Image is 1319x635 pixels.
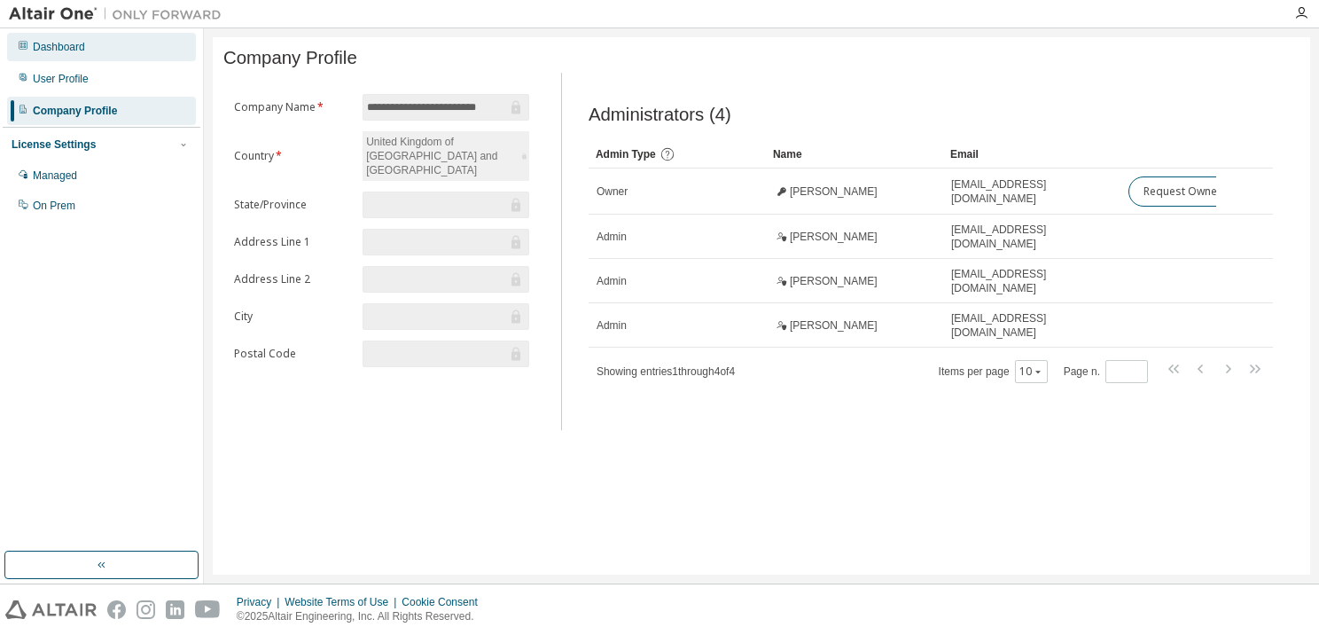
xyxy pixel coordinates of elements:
[951,267,1112,295] span: [EMAIL_ADDRESS][DOMAIN_NAME]
[1128,176,1278,207] button: Request Owner Change
[950,140,1113,169] div: Email
[234,347,352,361] label: Postal Code
[402,595,488,609] div: Cookie Consent
[790,184,878,199] span: [PERSON_NAME]
[363,131,529,181] div: United Kingdom of [GEOGRAPHIC_DATA] and [GEOGRAPHIC_DATA]
[589,105,731,125] span: Administrators (4)
[790,230,878,244] span: [PERSON_NAME]
[939,360,1048,383] span: Items per page
[790,318,878,333] span: [PERSON_NAME]
[951,311,1112,340] span: [EMAIL_ADDRESS][DOMAIN_NAME]
[363,132,518,180] div: United Kingdom of [GEOGRAPHIC_DATA] and [GEOGRAPHIC_DATA]
[597,184,628,199] span: Owner
[1019,365,1043,379] button: 10
[773,140,936,169] div: Name
[285,595,402,609] div: Website Terms of Use
[790,274,878,288] span: [PERSON_NAME]
[237,609,488,624] p: © 2025 Altair Engineering, Inc. All Rights Reserved.
[33,199,75,213] div: On Prem
[234,100,352,114] label: Company Name
[12,137,96,152] div: License Settings
[33,104,117,118] div: Company Profile
[234,235,352,249] label: Address Line 1
[237,595,285,609] div: Privacy
[195,600,221,619] img: youtube.svg
[223,48,357,68] span: Company Profile
[234,310,352,324] label: City
[5,600,97,619] img: altair_logo.svg
[33,72,89,86] div: User Profile
[234,272,352,286] label: Address Line 2
[1064,360,1148,383] span: Page n.
[107,600,126,619] img: facebook.svg
[951,223,1112,251] span: [EMAIL_ADDRESS][DOMAIN_NAME]
[137,600,155,619] img: instagram.svg
[951,177,1112,206] span: [EMAIL_ADDRESS][DOMAIN_NAME]
[597,230,627,244] span: Admin
[597,365,735,378] span: Showing entries 1 through 4 of 4
[9,5,230,23] img: Altair One
[234,198,352,212] label: State/Province
[33,169,77,183] div: Managed
[33,40,85,54] div: Dashboard
[234,149,352,163] label: Country
[597,274,627,288] span: Admin
[166,600,184,619] img: linkedin.svg
[596,148,656,161] span: Admin Type
[597,318,627,333] span: Admin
